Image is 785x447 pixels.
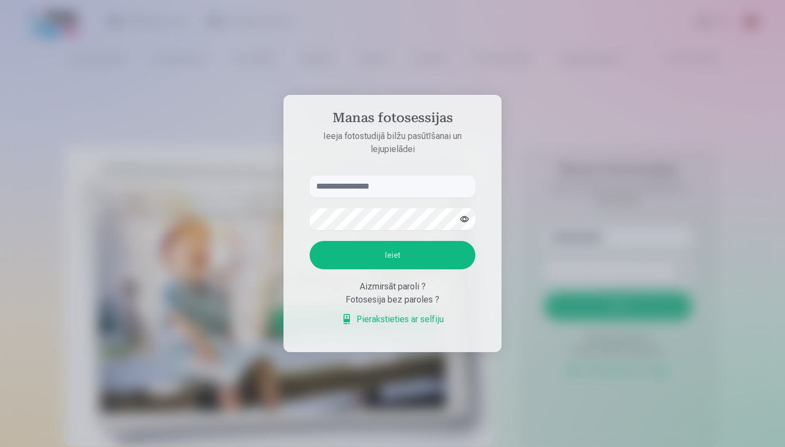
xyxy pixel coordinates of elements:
div: Aizmirsāt paroli ? [310,280,475,293]
p: Ieeja fotostudijā bilžu pasūtīšanai un lejupielādei [299,130,486,156]
button: Ieiet [310,241,475,269]
div: Fotosesija bez paroles ? [310,293,475,306]
h4: Manas fotosessijas [299,110,486,130]
a: Pierakstieties ar selfiju [341,313,444,326]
